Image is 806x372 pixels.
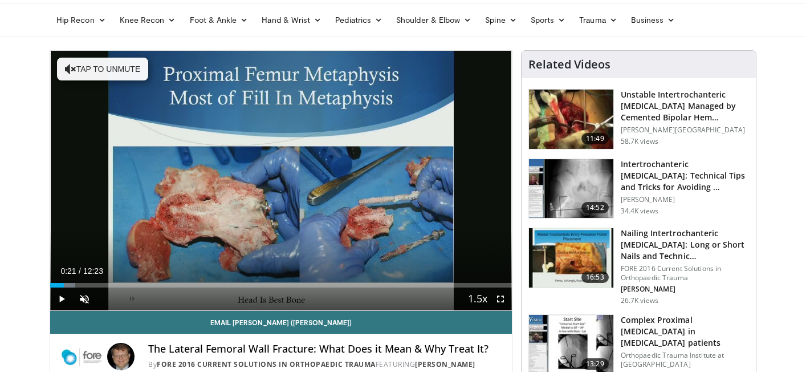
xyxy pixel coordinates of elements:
[621,126,749,135] p: [PERSON_NAME][GEOGRAPHIC_DATA]
[581,358,609,370] span: 13:29
[621,137,658,146] p: 58.7K views
[621,159,749,193] h3: Intertrochanteric [MEDICAL_DATA]: Technical Tips and Tricks for Avoiding …
[524,9,573,31] a: Sports
[107,343,135,370] img: Avatar
[255,9,328,31] a: Hand & Wrist
[50,283,512,288] div: Progress Bar
[621,207,658,216] p: 34.4K views
[529,90,613,149] img: 1468547_3.png.150x105_q85_crop-smart_upscale.jpg
[581,272,609,283] span: 16:53
[621,228,749,262] h3: Nailing Intertrochanteric [MEDICAL_DATA]: Long or Short Nails and Technic…
[50,311,512,334] a: Email [PERSON_NAME] ([PERSON_NAME])
[60,266,76,276] span: 0:21
[621,351,749,369] p: Orthopaedic Trauma Institute at [GEOGRAPHIC_DATA]
[528,159,749,219] a: 14:52 Intertrochanteric [MEDICAL_DATA]: Technical Tips and Tricks for Avoiding … [PERSON_NAME] 34...
[148,343,502,355] h4: The Lateral Femoral Wall Fracture: What Does it Mean & Why Treat It?
[624,9,682,31] a: Business
[389,9,478,31] a: Shoulder & Elbow
[581,202,609,213] span: 14:52
[621,264,749,282] p: FORE 2016 Current Solutions in Orthopaedic Trauma
[529,159,613,219] img: DA_UIUPltOAJ8wcH4xMDoxOjB1O8AjAz.150x105_q85_crop-smart_upscale.jpg
[572,9,624,31] a: Trauma
[528,89,749,149] a: 11:49 Unstable Intertrochanteric [MEDICAL_DATA] Managed by Cemented Bipolar Hem… [PERSON_NAME][GE...
[83,266,103,276] span: 12:23
[621,89,749,123] h3: Unstable Intertrochanteric [MEDICAL_DATA] Managed by Cemented Bipolar Hem…
[113,9,183,31] a: Knee Recon
[581,133,609,144] span: 11:49
[50,51,512,311] video-js: Video Player
[528,228,749,305] a: 16:53 Nailing Intertrochanteric [MEDICAL_DATA]: Long or Short Nails and Technic… FORE 2016 Curren...
[621,314,749,349] h3: Complex Proximal [MEDICAL_DATA] in [MEDICAL_DATA] patients
[57,58,148,80] button: Tap to unmute
[466,288,489,310] button: Playback Rate
[50,288,73,310] button: Play
[157,359,376,369] a: FORE 2016 Current Solutions in Orthopaedic Trauma
[328,9,389,31] a: Pediatrics
[621,195,749,204] p: [PERSON_NAME]
[621,296,658,305] p: 26.7K views
[529,228,613,288] img: 3d67d1bf-bbcf-4214-a5ee-979f525a16cd.150x105_q85_crop-smart_upscale.jpg
[528,58,610,71] h4: Related Videos
[621,285,749,294] p: [PERSON_NAME]
[59,343,103,370] img: FORE 2016 Current Solutions in Orthopaedic Trauma
[478,9,523,31] a: Spine
[50,9,113,31] a: Hip Recon
[73,288,96,310] button: Unmute
[79,266,81,276] span: /
[489,288,512,310] button: Fullscreen
[183,9,255,31] a: Foot & Ankle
